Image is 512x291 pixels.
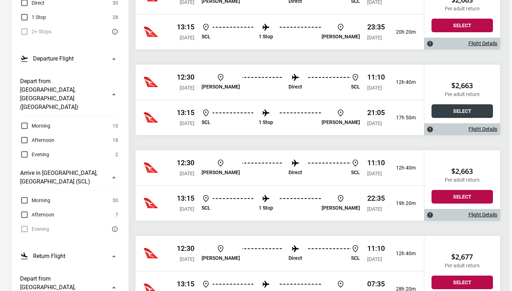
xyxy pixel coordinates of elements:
[177,244,194,253] p: 12:30
[432,276,493,289] button: Select
[177,108,194,117] p: 13:15
[180,206,194,212] span: [DATE]
[432,167,493,176] h2: $2,663
[135,150,424,221] div: Qantas 12:30 [DATE] [PERSON_NAME] Direct SCL 11:10 [DATE] 12h 40mQantas 13:15 [DATE] SCL 1 Stop [...
[367,244,385,253] p: 11:10
[110,225,118,233] button: There are currently no flights matching this search criteria. Try removing some search filters.
[112,136,118,144] span: 18
[32,121,50,130] span: Morning
[144,25,158,39] img: Qantas
[32,210,54,219] span: Afternoon
[177,73,194,81] p: 12:30
[20,210,54,219] label: Afternoon
[259,119,273,125] p: 1 Stop
[20,50,118,67] button: Departure Flight
[202,84,240,90] p: [PERSON_NAME]
[432,263,493,269] p: Per adult return
[110,27,118,36] button: There are currently no flights matching this search criteria. Try removing some search filters.
[202,205,211,211] p: SCL
[391,200,416,206] p: 19h 20m
[424,38,500,49] div: Flight Details
[32,150,49,159] span: Evening
[322,205,360,211] p: [PERSON_NAME]
[367,120,382,126] span: [DATE]
[351,84,360,90] p: SCL
[20,150,49,159] label: Evening
[32,136,54,144] span: Afternoon
[367,158,385,167] p: 11:10
[180,120,194,126] span: [DATE]
[20,248,118,264] button: Return Flight
[180,35,194,40] span: [DATE]
[322,119,360,125] p: [PERSON_NAME]
[351,170,360,176] p: SCL
[144,196,158,210] img: Qantas
[144,110,158,125] img: Qantas
[322,34,360,40] p: [PERSON_NAME]
[367,73,385,81] p: 11:10
[432,81,493,90] h2: $2,663
[202,255,240,261] p: [PERSON_NAME]
[391,165,416,171] p: 12h 40m
[20,169,105,186] h3: Arrive in [GEOGRAPHIC_DATA], [GEOGRAPHIC_DATA] (SCL)
[469,40,497,47] a: Flight Details
[20,13,46,22] label: 1 Stop
[180,85,194,91] span: [DATE]
[367,206,382,212] span: [DATE]
[391,115,416,121] p: 17h 50m
[391,79,416,85] p: 12h 40m
[32,13,46,22] span: 1 Stop
[424,209,500,221] div: Flight Details
[112,121,118,130] span: 10
[135,65,424,135] div: Qantas 12:30 [DATE] [PERSON_NAME] Direct SCL 11:10 [DATE] 12h 40mQantas 13:15 [DATE] SCL 1 Stop [...
[289,255,302,261] p: Direct
[367,194,385,202] p: 22:35
[202,34,211,40] p: SCL
[391,251,416,257] p: 12h 40m
[180,256,194,262] span: [DATE]
[351,255,360,261] p: SCL
[177,23,194,31] p: 13:15
[144,246,158,261] img: Qantas
[177,280,194,288] p: 13:15
[177,158,194,167] p: 12:30
[33,252,65,261] h3: Return Flight
[20,136,54,144] label: Afternoon
[367,108,385,117] p: 21:05
[432,253,493,261] h2: $2,677
[202,170,240,176] p: [PERSON_NAME]
[20,164,118,190] button: Arrive in [GEOGRAPHIC_DATA], [GEOGRAPHIC_DATA] (SCL)
[20,73,118,116] button: Depart from [GEOGRAPHIC_DATA], [GEOGRAPHIC_DATA] ([GEOGRAPHIC_DATA])
[289,84,302,90] p: Direct
[432,190,493,204] button: Select
[115,150,118,159] span: 2
[367,256,382,262] span: [DATE]
[115,210,118,219] span: 7
[20,196,50,205] label: Morning
[432,104,493,118] button: Select
[259,205,273,211] p: 1 Stop
[432,19,493,32] button: Select
[469,212,497,218] a: Flight Details
[367,280,385,288] p: 07:35
[367,35,382,40] span: [DATE]
[432,177,493,183] p: Per adult return
[33,54,74,63] h3: Departure Flight
[112,196,118,205] span: 30
[180,171,194,176] span: [DATE]
[367,171,382,176] span: [DATE]
[32,196,50,205] span: Morning
[20,77,105,111] h3: Depart from [GEOGRAPHIC_DATA], [GEOGRAPHIC_DATA] ([GEOGRAPHIC_DATA])
[391,29,416,35] p: 20h 20m
[20,121,50,130] label: Morning
[144,75,158,89] img: Qantas
[112,13,118,22] span: 28
[367,85,382,91] span: [DATE]
[289,170,302,176] p: Direct
[424,123,500,135] div: Flight Details
[202,119,211,125] p: SCL
[177,194,194,202] p: 13:15
[469,126,497,132] a: Flight Details
[432,91,493,97] p: Per adult return
[367,23,385,31] p: 23:35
